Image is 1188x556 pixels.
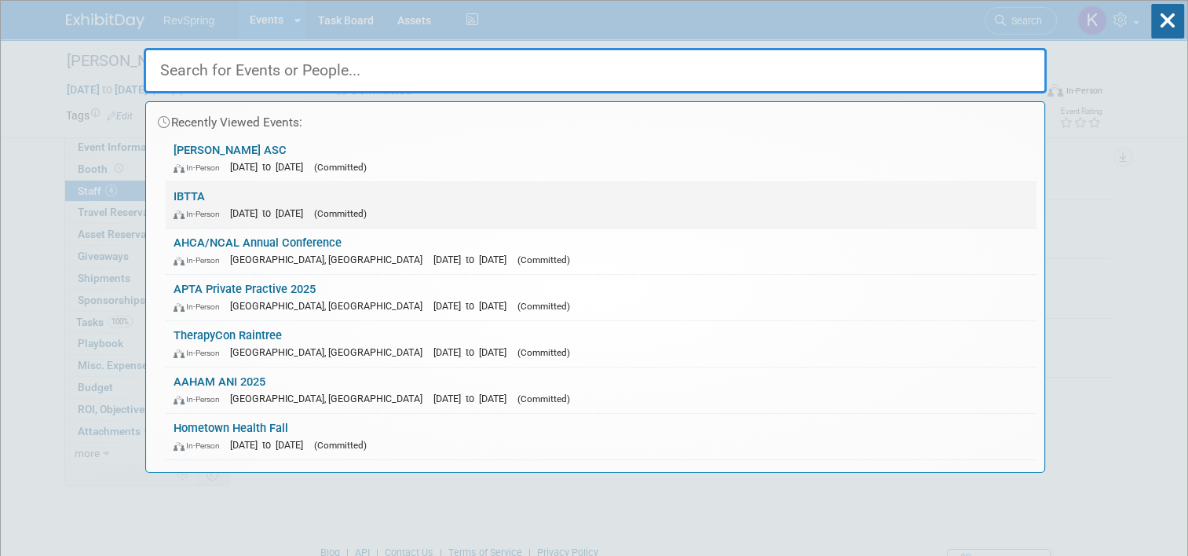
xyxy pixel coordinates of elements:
span: In-Person [174,209,227,219]
span: [GEOGRAPHIC_DATA], [GEOGRAPHIC_DATA] [230,254,430,265]
span: (Committed) [314,208,367,219]
span: In-Person [174,255,227,265]
div: Recently Viewed Events: [154,102,1036,136]
span: [GEOGRAPHIC_DATA], [GEOGRAPHIC_DATA] [230,300,430,312]
span: (Committed) [314,440,367,451]
span: (Committed) [517,301,570,312]
span: In-Person [174,302,227,312]
a: AHCA/NCAL Annual Conference In-Person [GEOGRAPHIC_DATA], [GEOGRAPHIC_DATA] [DATE] to [DATE] (Comm... [166,229,1036,274]
span: In-Person [174,441,227,451]
span: [DATE] to [DATE] [230,161,311,173]
span: [DATE] to [DATE] [433,300,514,312]
input: Search for Events or People... [144,48,1047,93]
span: (Committed) [517,347,570,358]
a: Hometown Health Fall In-Person [DATE] to [DATE] (Committed) [166,414,1036,459]
span: [DATE] to [DATE] [433,346,514,358]
a: TherapyCon Raintree In-Person [GEOGRAPHIC_DATA], [GEOGRAPHIC_DATA] [DATE] to [DATE] (Committed) [166,321,1036,367]
span: (Committed) [314,162,367,173]
span: In-Person [174,348,227,358]
a: [PERSON_NAME] ASC In-Person [DATE] to [DATE] (Committed) [166,136,1036,181]
span: [GEOGRAPHIC_DATA], [GEOGRAPHIC_DATA] [230,346,430,358]
span: [GEOGRAPHIC_DATA], [GEOGRAPHIC_DATA] [230,393,430,404]
span: [DATE] to [DATE] [433,254,514,265]
span: [DATE] to [DATE] [230,439,311,451]
a: IBTTA In-Person [DATE] to [DATE] (Committed) [166,182,1036,228]
span: In-Person [174,163,227,173]
span: In-Person [174,394,227,404]
span: (Committed) [517,393,570,404]
a: APTA Private Practive 2025 In-Person [GEOGRAPHIC_DATA], [GEOGRAPHIC_DATA] [DATE] to [DATE] (Commi... [166,275,1036,320]
span: [DATE] to [DATE] [433,393,514,404]
a: AAHAM ANI 2025 In-Person [GEOGRAPHIC_DATA], [GEOGRAPHIC_DATA] [DATE] to [DATE] (Committed) [166,368,1036,413]
span: (Committed) [517,254,570,265]
span: [DATE] to [DATE] [230,207,311,219]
